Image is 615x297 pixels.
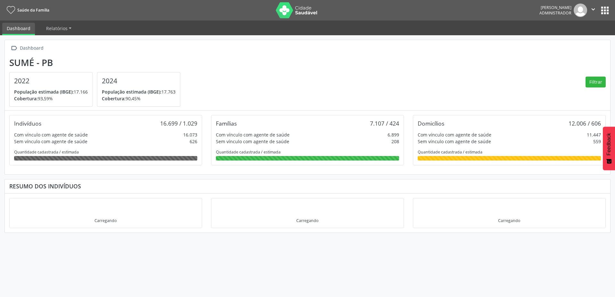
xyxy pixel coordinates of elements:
[216,138,289,145] div: Sem vínculo com agente de saúde
[14,138,87,145] div: Sem vínculo com agente de saúde
[102,95,176,102] p: 90,45%
[14,95,38,102] span: Cobertura:
[418,149,601,155] div: Quantidade cadastrada / estimada
[539,5,571,10] div: [PERSON_NAME]
[418,138,491,145] div: Sem vínculo com agente de saúde
[574,4,587,17] img: img
[160,120,197,127] div: 16.699 / 1.029
[9,44,19,53] i: 
[102,77,176,85] h4: 2024
[586,77,606,87] button: Filtrar
[599,5,611,16] button: apps
[498,218,520,223] div: Carregando
[603,127,615,170] button: Feedback - Mostrar pesquisa
[102,88,176,95] p: 17.763
[42,23,76,34] a: Relatórios
[9,44,45,53] a:  Dashboard
[9,57,185,68] div: Sumé - PB
[14,89,74,95] span: População estimada (IBGE):
[593,138,601,145] div: 559
[590,6,597,13] i: 
[587,131,601,138] div: 11.447
[9,183,606,190] div: Resumo dos indivíduos
[4,5,49,15] a: Saúde da Família
[370,120,399,127] div: 7.107 / 424
[102,89,161,95] span: População estimada (IBGE):
[183,131,197,138] div: 16.073
[606,133,612,155] span: Feedback
[388,131,399,138] div: 6.899
[14,77,88,85] h4: 2022
[14,88,88,95] p: 17.166
[296,218,318,223] div: Carregando
[17,7,49,13] span: Saúde da Família
[46,25,68,31] span: Relatórios
[14,95,88,102] p: 93,59%
[418,120,444,127] div: Domicílios
[216,149,399,155] div: Quantidade cadastrada / estimada
[569,120,601,127] div: 12.006 / 606
[587,4,599,17] button: 
[216,120,237,127] div: Famílias
[418,131,491,138] div: Com vínculo com agente de saúde
[94,218,117,223] div: Carregando
[216,131,290,138] div: Com vínculo com agente de saúde
[14,120,41,127] div: Indivíduos
[539,10,571,16] span: Administrador
[14,131,88,138] div: Com vínculo com agente de saúde
[190,138,197,145] div: 626
[102,95,126,102] span: Cobertura:
[2,23,35,35] a: Dashboard
[19,44,45,53] div: Dashboard
[14,149,197,155] div: Quantidade cadastrada / estimada
[391,138,399,145] div: 208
